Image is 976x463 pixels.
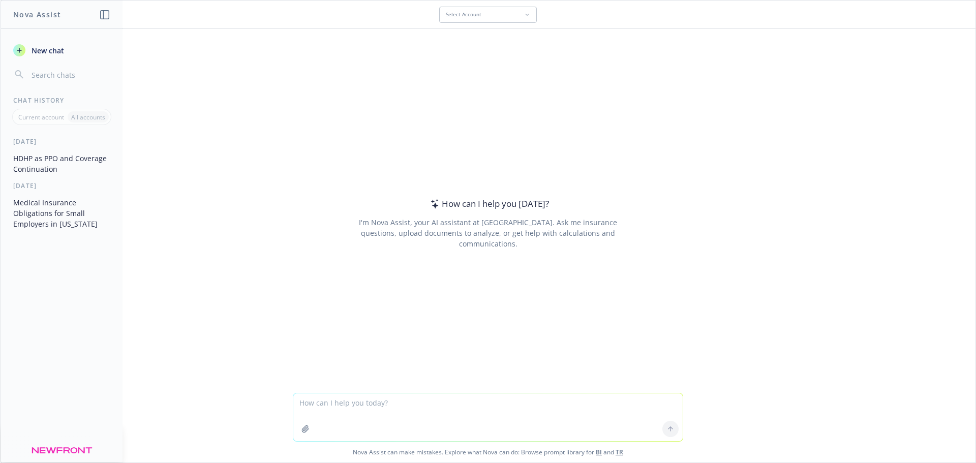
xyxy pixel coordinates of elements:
[616,448,623,456] a: TR
[71,113,105,121] p: All accounts
[9,194,114,232] button: Medical Insurance Obligations for Small Employers in [US_STATE]
[9,150,114,177] button: HDHP as PPO and Coverage Continuation
[18,113,64,121] p: Current account
[345,217,631,249] div: I'm Nova Assist, your AI assistant at [GEOGRAPHIC_DATA]. Ask me insurance questions, upload docum...
[428,197,549,210] div: How can I help you [DATE]?
[1,181,123,190] div: [DATE]
[446,11,481,18] span: Select Account
[29,45,64,56] span: New chat
[13,9,61,20] h1: Nova Assist
[29,68,110,82] input: Search chats
[596,448,602,456] a: BI
[1,137,123,146] div: [DATE]
[1,96,123,105] div: Chat History
[5,442,971,462] span: Nova Assist can make mistakes. Explore what Nova can do: Browse prompt library for and
[9,41,114,59] button: New chat
[439,7,537,23] button: Select Account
